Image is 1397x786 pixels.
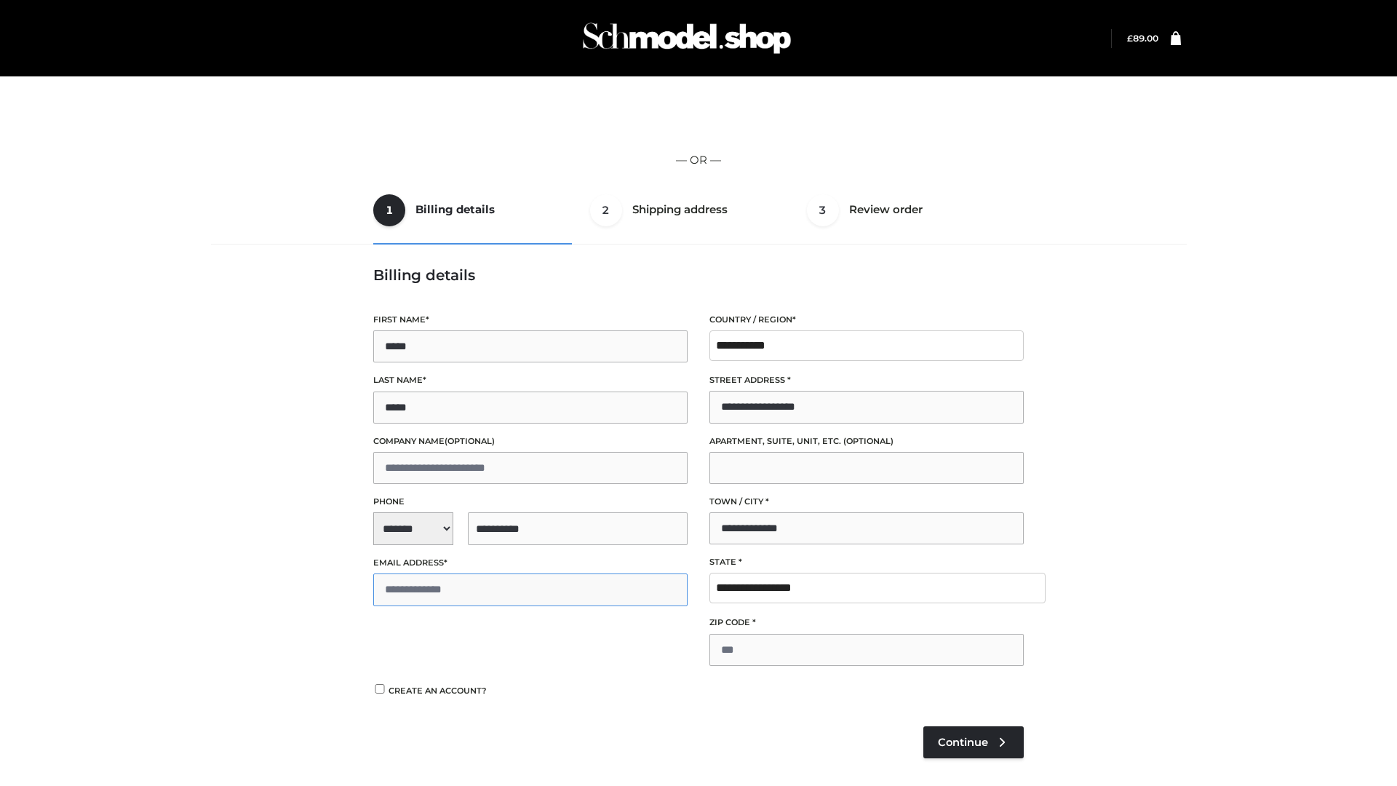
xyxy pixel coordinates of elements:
label: State [709,555,1024,569]
label: Last name [373,373,688,387]
bdi: 89.00 [1127,33,1158,44]
img: Schmodel Admin 964 [578,9,796,67]
label: Apartment, suite, unit, etc. [709,434,1024,448]
iframe: Secure express checkout frame [213,96,1184,137]
label: Street address [709,373,1024,387]
input: Create an account? [373,684,386,694]
label: Phone [373,495,688,509]
a: Continue [923,726,1024,758]
span: (optional) [445,436,495,446]
span: Continue [938,736,988,749]
label: Email address [373,556,688,570]
span: £ [1127,33,1133,44]
label: Town / City [709,495,1024,509]
label: Company name [373,434,688,448]
label: ZIP Code [709,616,1024,630]
label: First name [373,313,688,327]
span: (optional) [843,436,893,446]
a: £89.00 [1127,33,1158,44]
p: — OR — [216,151,1181,170]
span: Create an account? [389,686,487,696]
label: Country / Region [709,313,1024,327]
h3: Billing details [373,266,1024,284]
